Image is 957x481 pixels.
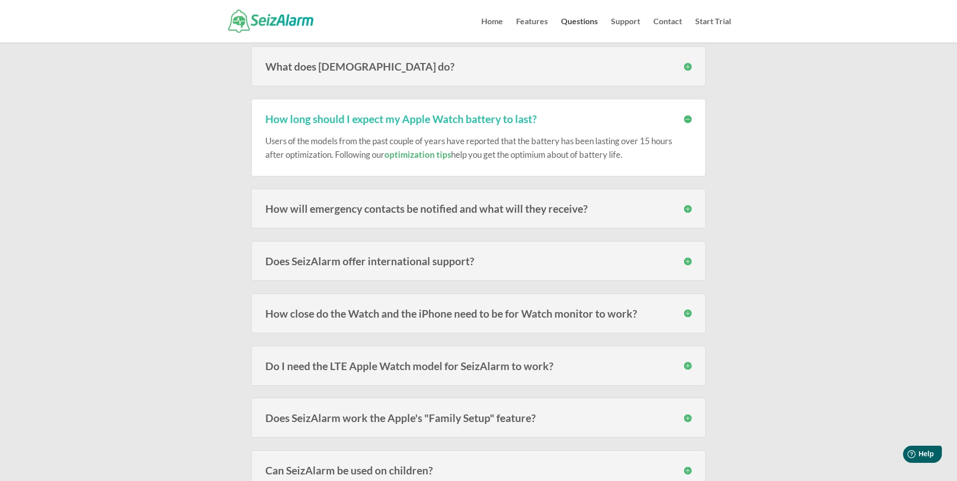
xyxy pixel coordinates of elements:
[265,412,692,423] h3: Does SeizAlarm work the Apple's "Family Setup" feature?
[265,308,692,319] h3: How close do the Watch and the iPhone need to be for Watch monitor to work?
[384,149,451,160] a: optimization tips
[265,61,692,72] h3: What does [DEMOGRAPHIC_DATA] do?
[695,18,731,42] a: Start Trial
[611,18,640,42] a: Support
[265,256,692,266] h3: Does SeizAlarm offer international support?
[228,10,313,32] img: SeizAlarm
[265,134,692,161] p: Users of the models from the past couple of years have reported that the battery has been lasting...
[265,465,692,475] h3: Can SeizAlarm be used on children?
[265,113,692,124] h3: How long should I expect my Apple Watch battery to last?
[867,442,946,470] iframe: Help widget launcher
[481,18,503,42] a: Home
[265,203,692,214] h3: How will emergency contacts be notified and what will they receive?
[516,18,548,42] a: Features
[265,360,692,371] h3: Do I need the LTE Apple Watch model for SeizAlarm to work?
[561,18,598,42] a: Questions
[653,18,682,42] a: Contact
